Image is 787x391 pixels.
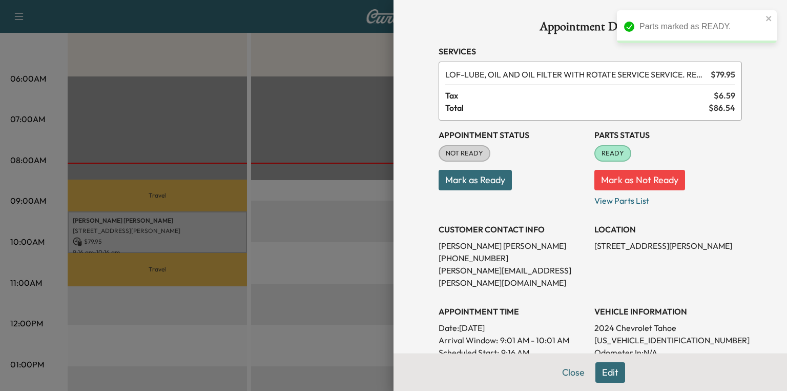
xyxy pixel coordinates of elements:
[445,89,714,102] span: Tax
[439,252,586,264] p: [PHONE_NUMBER]
[439,240,586,252] p: [PERSON_NAME] [PERSON_NAME]
[594,129,742,141] h3: Parts Status
[439,305,586,318] h3: APPOINTMENT TIME
[500,334,569,346] span: 9:01 AM - 10:01 AM
[439,346,499,359] p: Scheduled Start:
[594,322,742,334] p: 2024 Chevrolet Tahoe
[595,148,630,159] span: READY
[594,190,742,207] p: View Parts List
[709,102,735,114] span: $ 86.54
[594,346,742,359] p: Odometer In: N/A
[439,264,586,289] p: [PERSON_NAME][EMAIL_ADDRESS][PERSON_NAME][DOMAIN_NAME]
[594,223,742,236] h3: LOCATION
[594,334,742,346] p: [US_VEHICLE_IDENTIFICATION_NUMBER]
[439,334,586,346] p: Arrival Window:
[440,148,489,159] span: NOT READY
[439,45,742,57] h3: Services
[594,170,685,190] button: Mark as Not Ready
[439,223,586,236] h3: CUSTOMER CONTACT INFO
[555,362,591,383] button: Close
[594,305,742,318] h3: VEHICLE INFORMATION
[765,14,773,23] button: close
[439,170,512,190] button: Mark as Ready
[439,21,742,37] h1: Appointment Details
[714,89,735,102] span: $ 6.59
[439,322,586,334] p: Date: [DATE]
[445,102,709,114] span: Total
[594,240,742,252] p: [STREET_ADDRESS][PERSON_NAME]
[595,362,625,383] button: Edit
[639,21,762,33] div: Parts marked as READY.
[439,129,586,141] h3: Appointment Status
[501,346,529,359] p: 9:16 AM
[445,68,707,81] span: LUBE, OIL AND OIL FILTER WITH ROTATE SERVICE SERVICE. RESET OIL LIFE MONITOR. HAZARDOUS WASTE FEE...
[711,68,735,81] span: $ 79.95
